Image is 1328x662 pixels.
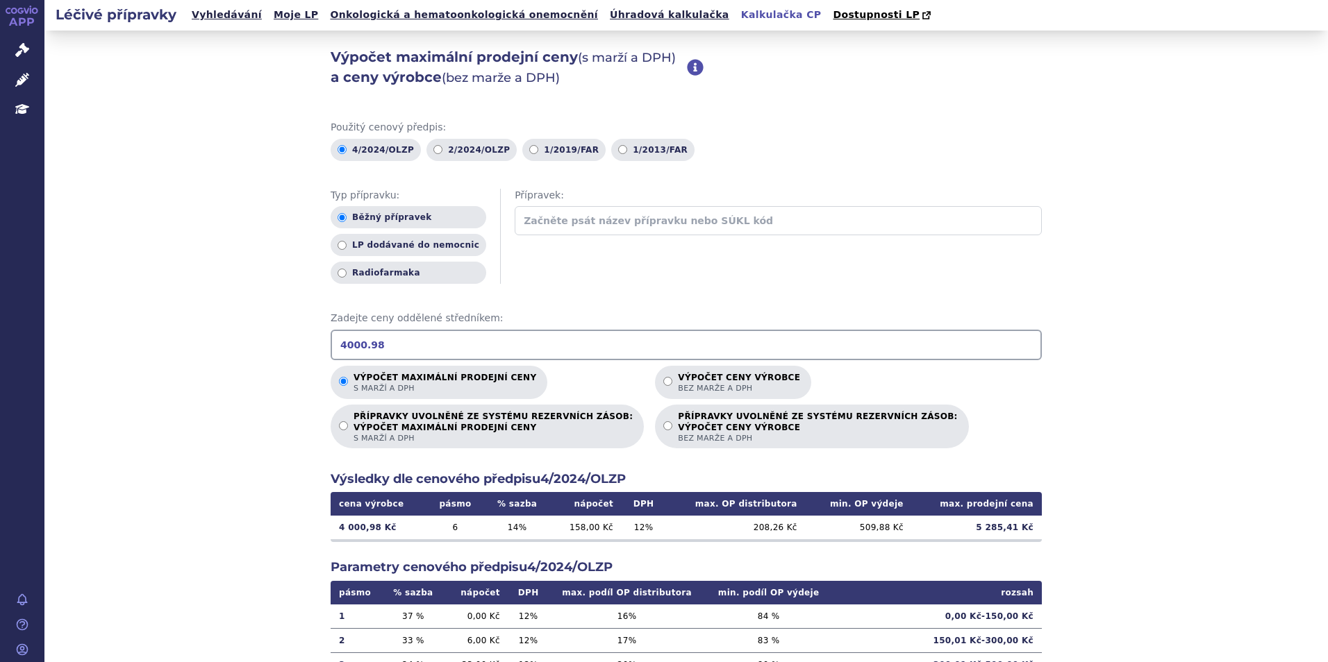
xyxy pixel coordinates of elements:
td: 6 [426,516,484,539]
a: Onkologická a hematoonkologická onemocnění [326,6,602,24]
td: 16 % [548,604,705,629]
td: 5 285,41 Kč [912,516,1042,539]
td: 150,01 Kč - 300,00 Kč [832,628,1042,652]
td: 12 % [622,516,665,539]
th: DPH [622,492,665,516]
p: PŘÍPRAVKY UVOLNĚNÉ ZE SYSTÉMU REZERVNÍCH ZÁSOB: [354,411,633,443]
input: 2/2024/OLZP [433,145,442,154]
input: 4/2024/OLZP [338,145,347,154]
label: Radiofarmaka [331,262,486,284]
a: Dostupnosti LP [829,6,938,25]
input: Výpočet ceny výrobcebez marže a DPH [663,377,672,386]
input: 1/2013/FAR [618,145,627,154]
h2: Výsledky dle cenového předpisu 4/2024/OLZP [331,470,1042,488]
p: Výpočet ceny výrobce [678,373,800,393]
input: Začněte psát název přípravku nebo SÚKL kód [515,206,1042,235]
td: 1 [331,604,383,629]
input: LP dodávané do nemocnic [338,241,347,250]
th: nápočet [551,492,622,516]
span: bez marže a DPH [678,383,800,393]
a: Moje LP [269,6,322,24]
span: Dostupnosti LP [833,9,920,20]
th: min. OP výdeje [806,492,912,516]
th: nápočet [443,581,508,604]
td: 33 % [383,628,443,652]
span: Použitý cenový předpis: [331,121,1042,135]
th: % sazba [383,581,443,604]
td: 158,00 Kč [551,516,622,539]
label: 4/2024/OLZP [331,139,421,161]
input: Radiofarmaka [338,269,347,278]
h2: Parametry cenového předpisu 4/2024/OLZP [331,559,1042,576]
th: DPH [508,581,549,604]
td: 12 % [508,604,549,629]
p: PŘÍPRAVKY UVOLNĚNÉ ZE SYSTÉMU REZERVNÍCH ZÁSOB: [678,411,957,443]
label: 2/2024/OLZP [426,139,517,161]
td: 2 [331,628,383,652]
span: Typ přípravku: [331,189,486,203]
a: Kalkulačka CP [737,6,826,24]
td: 0,00 Kč [443,604,508,629]
span: (bez marže a DPH) [442,70,560,85]
span: (s marží a DPH) [578,50,676,65]
td: 12 % [508,628,549,652]
td: 0,00 Kč - 150,00 Kč [832,604,1042,629]
input: Běžný přípravek [338,213,347,222]
th: pásmo [426,492,484,516]
h2: Výpočet maximální prodejní ceny a ceny výrobce [331,47,687,87]
td: 37 % [383,604,443,629]
a: Úhradová kalkulačka [606,6,733,24]
strong: VÝPOČET CENY VÝROBCE [678,422,957,433]
td: 509,88 Kč [806,516,912,539]
span: Přípravek: [515,189,1042,203]
td: 84 % [706,604,832,629]
strong: VÝPOČET MAXIMÁLNÍ PRODEJNÍ CENY [354,422,633,433]
span: bez marže a DPH [678,433,957,443]
th: max. OP distributora [665,492,805,516]
td: 17 % [548,628,705,652]
th: min. podíl OP výdeje [706,581,832,604]
label: 1/2019/FAR [522,139,606,161]
span: s marží a DPH [354,383,536,393]
td: 83 % [706,628,832,652]
td: 4 000,98 Kč [331,516,426,539]
th: max. prodejní cena [912,492,1042,516]
th: cena výrobce [331,492,426,516]
td: 14 % [484,516,551,539]
th: rozsah [832,581,1042,604]
td: 208,26 Kč [665,516,805,539]
td: 6,00 Kč [443,628,508,652]
span: s marží a DPH [354,433,633,443]
label: Běžný přípravek [331,206,486,228]
label: LP dodávané do nemocnic [331,234,486,256]
input: Zadejte ceny oddělené středníkem [331,330,1042,360]
a: Vyhledávání [188,6,266,24]
input: 1/2019/FAR [529,145,538,154]
th: % sazba [484,492,551,516]
p: Výpočet maximální prodejní ceny [354,373,536,393]
label: 1/2013/FAR [611,139,695,161]
th: max. podíl OP distributora [548,581,705,604]
input: PŘÍPRAVKY UVOLNĚNÉ ZE SYSTÉMU REZERVNÍCH ZÁSOB:VÝPOČET MAXIMÁLNÍ PRODEJNÍ CENYs marží a DPH [339,421,348,430]
input: PŘÍPRAVKY UVOLNĚNÉ ZE SYSTÉMU REZERVNÍCH ZÁSOB:VÝPOČET CENY VÝROBCEbez marže a DPH [663,421,672,430]
th: pásmo [331,581,383,604]
input: Výpočet maximální prodejní cenys marží a DPH [339,377,348,386]
span: Zadejte ceny oddělené středníkem: [331,312,1042,325]
h2: Léčivé přípravky [44,5,188,24]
